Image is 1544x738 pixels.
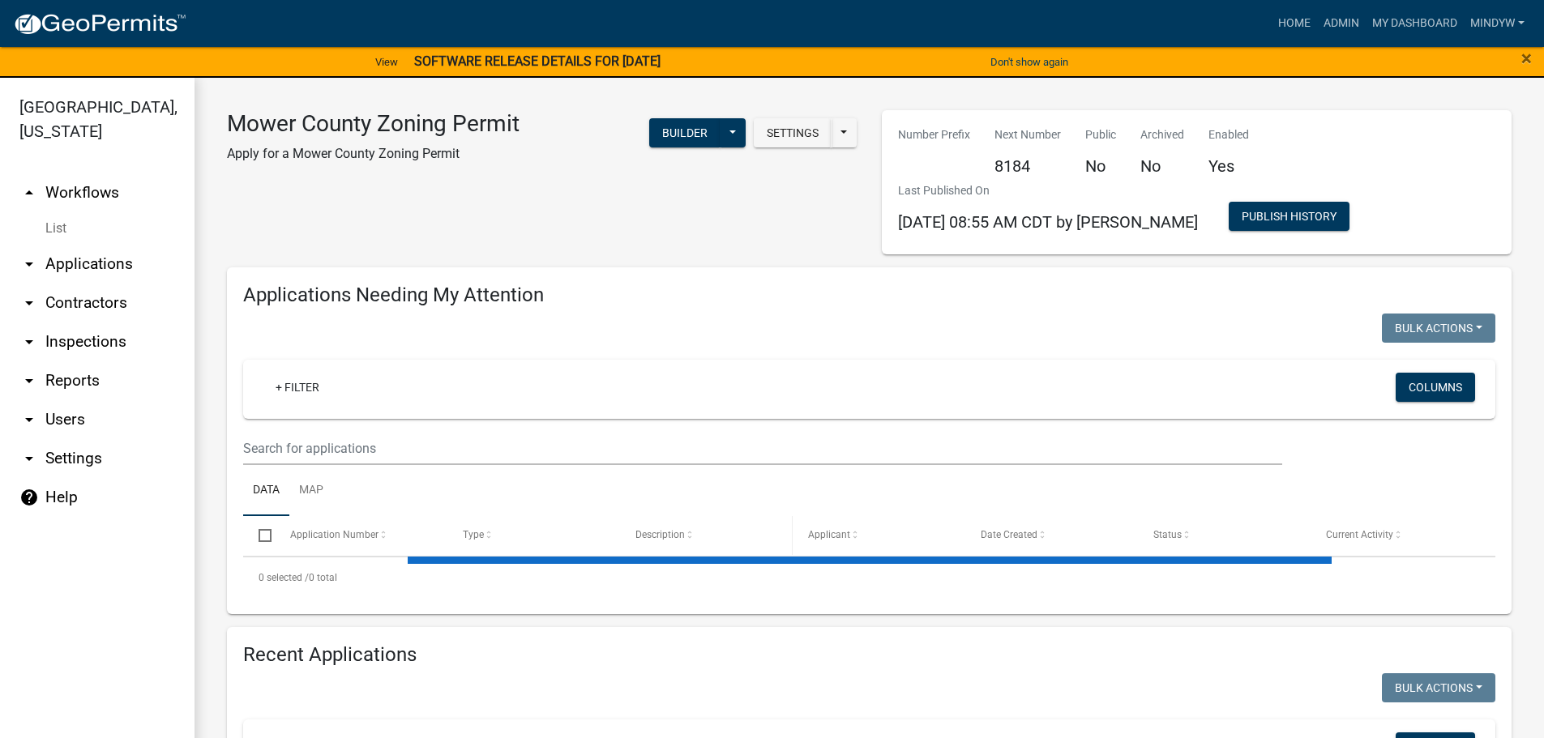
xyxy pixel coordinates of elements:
[984,49,1075,75] button: Don't show again
[290,529,379,540] span: Application Number
[1382,673,1495,702] button: Bulk Actions
[243,284,1495,307] h4: Applications Needing My Attention
[981,529,1037,540] span: Date Created
[414,53,661,69] strong: SOFTWARE RELEASE DETAILS FOR [DATE]
[1208,126,1249,143] p: Enabled
[274,516,447,555] datatable-header-cell: Application Number
[259,572,309,583] span: 0 selected /
[1326,529,1393,540] span: Current Activity
[1366,8,1464,39] a: My Dashboard
[649,118,721,147] button: Builder
[19,254,39,274] i: arrow_drop_down
[1085,156,1116,176] h5: No
[1085,126,1116,143] p: Public
[19,488,39,507] i: help
[243,557,1495,598] div: 0 total
[289,465,333,517] a: Map
[227,144,520,164] p: Apply for a Mower County Zoning Permit
[447,516,619,555] datatable-header-cell: Type
[754,118,832,147] button: Settings
[1208,156,1249,176] h5: Yes
[463,529,484,540] span: Type
[635,529,685,540] span: Description
[898,126,970,143] p: Number Prefix
[243,465,289,517] a: Data
[808,529,850,540] span: Applicant
[243,643,1495,667] h4: Recent Applications
[898,212,1198,232] span: [DATE] 08:55 AM CDT by [PERSON_NAME]
[1140,156,1184,176] h5: No
[965,516,1138,555] datatable-header-cell: Date Created
[1521,49,1532,68] button: Close
[793,516,965,555] datatable-header-cell: Applicant
[1229,202,1349,231] button: Publish History
[19,332,39,352] i: arrow_drop_down
[1464,8,1531,39] a: mindyw
[19,371,39,390] i: arrow_drop_down
[263,373,332,402] a: + Filter
[1138,516,1311,555] datatable-header-cell: Status
[994,156,1061,176] h5: 8184
[227,110,520,138] h3: Mower County Zoning Permit
[1521,47,1532,70] span: ×
[1153,529,1182,540] span: Status
[19,410,39,429] i: arrow_drop_down
[1229,211,1349,224] wm-modal-confirm: Workflow Publish History
[19,449,39,468] i: arrow_drop_down
[1140,126,1184,143] p: Archived
[1311,516,1483,555] datatable-header-cell: Current Activity
[620,516,793,555] datatable-header-cell: Description
[994,126,1061,143] p: Next Number
[243,432,1282,465] input: Search for applications
[1396,373,1475,402] button: Columns
[1272,8,1317,39] a: Home
[19,293,39,313] i: arrow_drop_down
[1382,314,1495,343] button: Bulk Actions
[19,183,39,203] i: arrow_drop_up
[898,182,1198,199] p: Last Published On
[243,516,274,555] datatable-header-cell: Select
[1317,8,1366,39] a: Admin
[369,49,404,75] a: View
